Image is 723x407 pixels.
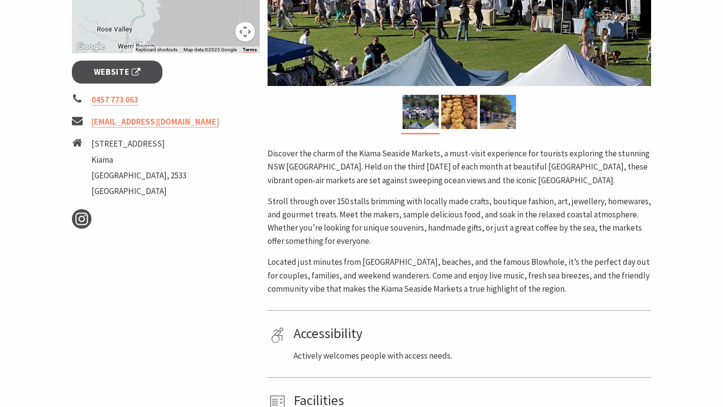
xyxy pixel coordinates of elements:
[72,61,162,84] a: Website
[480,95,516,129] img: market photo
[403,95,439,129] img: Kiama Seaside Market
[74,41,107,53] img: Google
[136,46,178,53] button: Keyboard shortcuts
[441,95,477,129] img: Market ptoduce
[94,65,141,79] span: Website
[91,137,186,150] li: [STREET_ADDRESS]
[91,169,186,182] li: [GEOGRAPHIC_DATA], 2533
[235,22,255,42] button: Map camera controls
[294,349,648,363] p: Actively welcomes people with access needs.
[91,116,219,128] a: [EMAIL_ADDRESS][DOMAIN_NAME]
[268,256,651,296] p: Located just minutes from [GEOGRAPHIC_DATA], beaches, and the famous Blowhole, it’s the perfect d...
[243,47,257,53] a: Terms (opens in new tab)
[91,185,186,198] li: [GEOGRAPHIC_DATA]
[91,153,186,167] li: Kiama
[268,147,651,187] p: Discover the charm of the Kiama Seaside Markets, a must-visit experience for tourists exploring t...
[74,41,107,53] a: Click to see this area on Google Maps
[268,195,651,248] p: Stroll through over 150 stalls brimming with locally made crafts, boutique fashion, art, jeweller...
[91,94,138,106] a: 0457 773 063
[183,47,237,52] span: Map data ©2025 Google
[294,325,648,342] h4: Accessibility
